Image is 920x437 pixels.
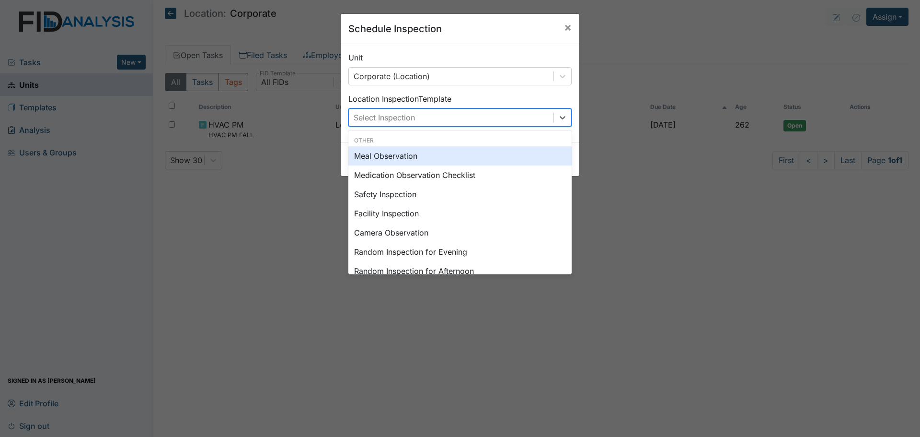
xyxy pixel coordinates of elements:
[348,136,572,145] div: Other
[348,146,572,165] div: Meal Observation
[348,242,572,261] div: Random Inspection for Evening
[354,71,430,82] div: Corporate (Location)
[348,204,572,223] div: Facility Inspection
[556,14,579,41] button: Close
[348,22,442,36] h5: Schedule Inspection
[354,112,415,123] div: Select Inspection
[564,20,572,34] span: ×
[348,223,572,242] div: Camera Observation
[348,185,572,204] div: Safety Inspection
[348,52,363,63] label: Unit
[348,165,572,185] div: Medication Observation Checklist
[348,93,451,105] label: Location Inspection Template
[348,261,572,281] div: Random Inspection for Afternoon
